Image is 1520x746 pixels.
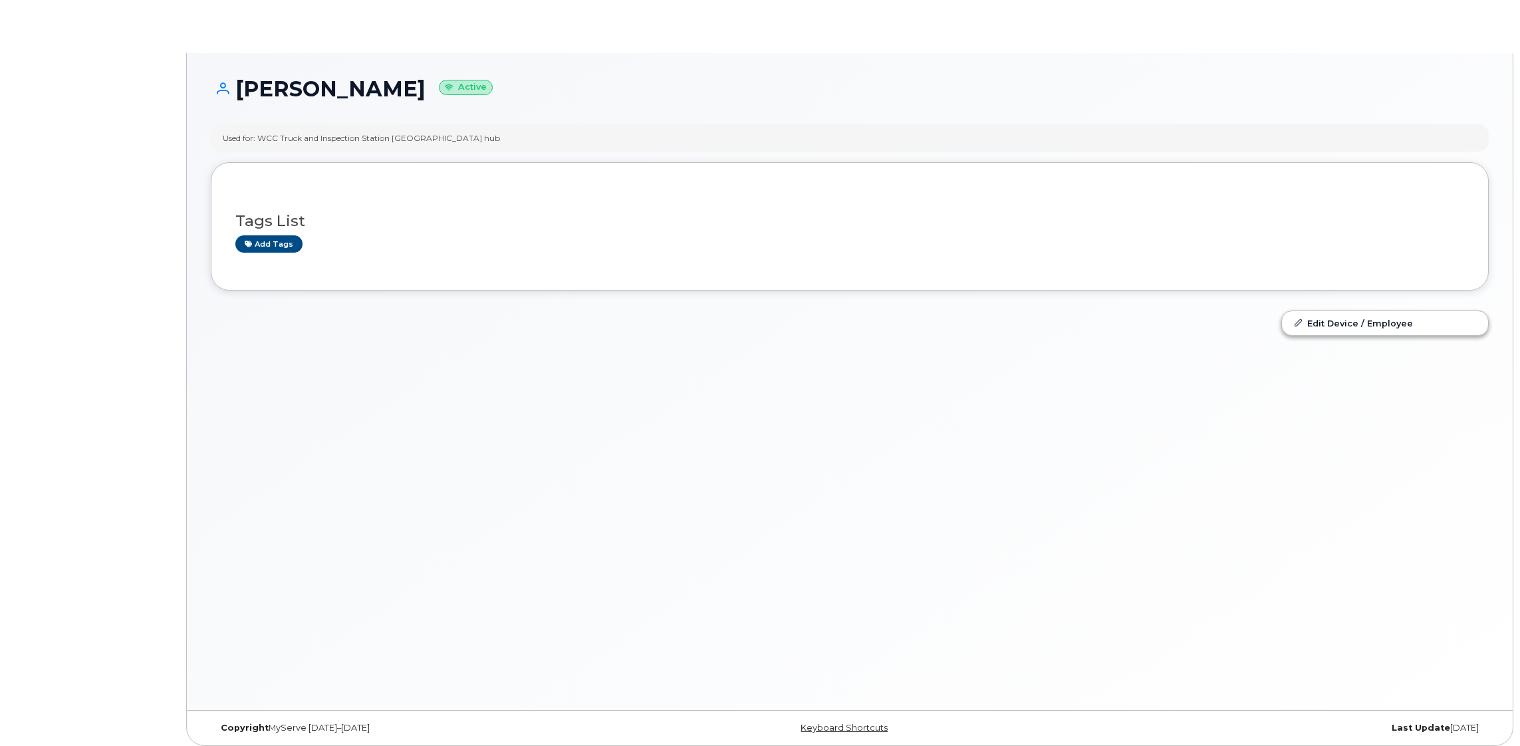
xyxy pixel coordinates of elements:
[223,132,500,144] div: Used for: WCC Truck and Inspection Station [GEOGRAPHIC_DATA] hub
[221,723,269,733] strong: Copyright
[235,213,1464,229] h3: Tags List
[801,723,888,733] a: Keyboard Shortcuts
[211,723,637,733] div: MyServe [DATE]–[DATE]
[1392,723,1450,733] strong: Last Update
[439,80,493,95] small: Active
[211,77,1489,100] h1: [PERSON_NAME]
[1282,311,1488,335] a: Edit Device / Employee
[235,235,303,252] a: Add tags
[1063,723,1489,733] div: [DATE]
